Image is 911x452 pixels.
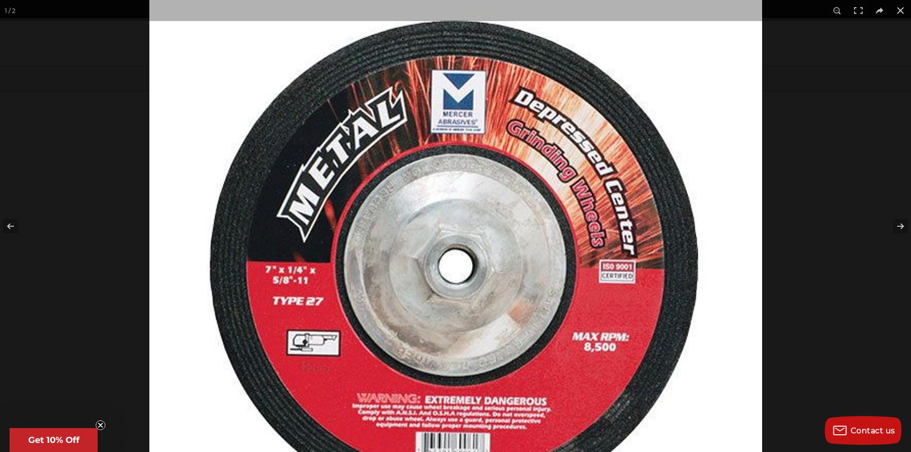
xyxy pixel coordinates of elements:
[851,426,895,435] span: Contact us
[10,428,98,452] div: Get 10% OffClose teaser
[28,435,79,445] span: Get 10% Off
[825,416,901,445] button: Contact us
[96,420,105,430] button: Close teaser
[877,202,911,250] button: Next (arrow right)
